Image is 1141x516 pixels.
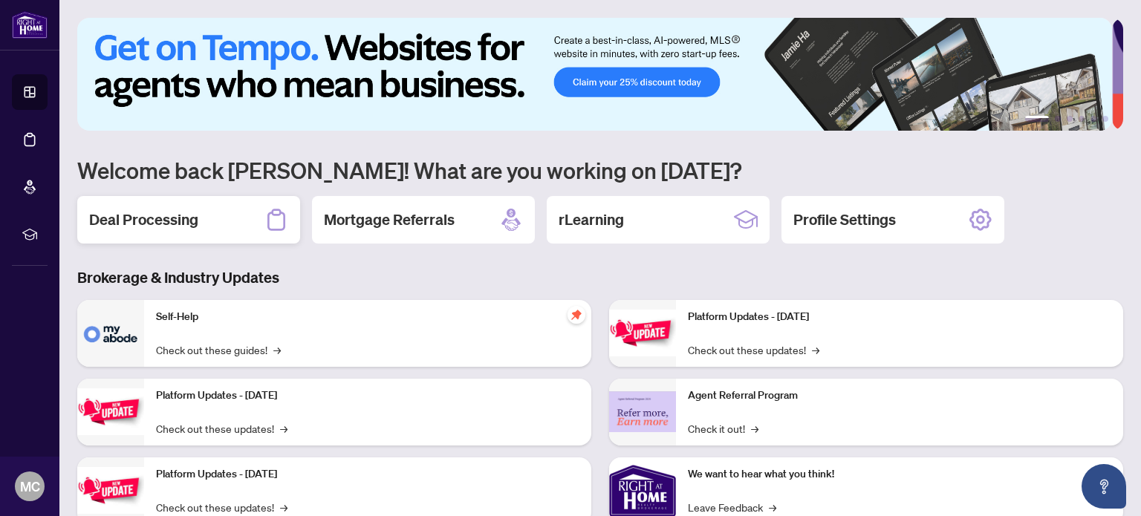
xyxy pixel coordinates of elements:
img: Self-Help [77,300,144,367]
h2: Profile Settings [793,209,896,230]
p: Self-Help [156,309,579,325]
span: → [280,420,287,437]
span: MC [20,476,40,497]
p: Platform Updates - [DATE] [688,309,1111,325]
img: Platform Updates - July 21, 2025 [77,467,144,514]
span: → [273,342,281,358]
button: 6 [1102,116,1108,122]
h2: Deal Processing [89,209,198,230]
button: 1 [1025,116,1049,122]
img: Slide 0 [77,18,1112,131]
h2: Mortgage Referrals [324,209,455,230]
h1: Welcome back [PERSON_NAME]! What are you working on [DATE]? [77,156,1123,184]
img: Platform Updates - September 16, 2025 [77,388,144,435]
a: Check out these updates!→ [688,342,819,358]
span: → [769,499,776,515]
p: Platform Updates - [DATE] [156,466,579,483]
span: pushpin [568,306,585,324]
img: logo [12,11,48,39]
span: → [751,420,758,437]
button: Open asap [1082,464,1126,509]
button: 4 [1079,116,1085,122]
a: Check out these updates!→ [156,499,287,515]
span: → [280,499,287,515]
p: Agent Referral Program [688,388,1111,404]
a: Leave Feedback→ [688,499,776,515]
a: Check it out!→ [688,420,758,437]
button: 2 [1055,116,1061,122]
p: We want to hear what you think! [688,466,1111,483]
h3: Brokerage & Industry Updates [77,267,1123,288]
a: Check out these updates!→ [156,420,287,437]
button: 5 [1090,116,1096,122]
p: Platform Updates - [DATE] [156,388,579,404]
a: Check out these guides!→ [156,342,281,358]
button: 3 [1067,116,1073,122]
img: Platform Updates - June 23, 2025 [609,310,676,356]
h2: rLearning [559,209,624,230]
span: → [812,342,819,358]
img: Agent Referral Program [609,391,676,432]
